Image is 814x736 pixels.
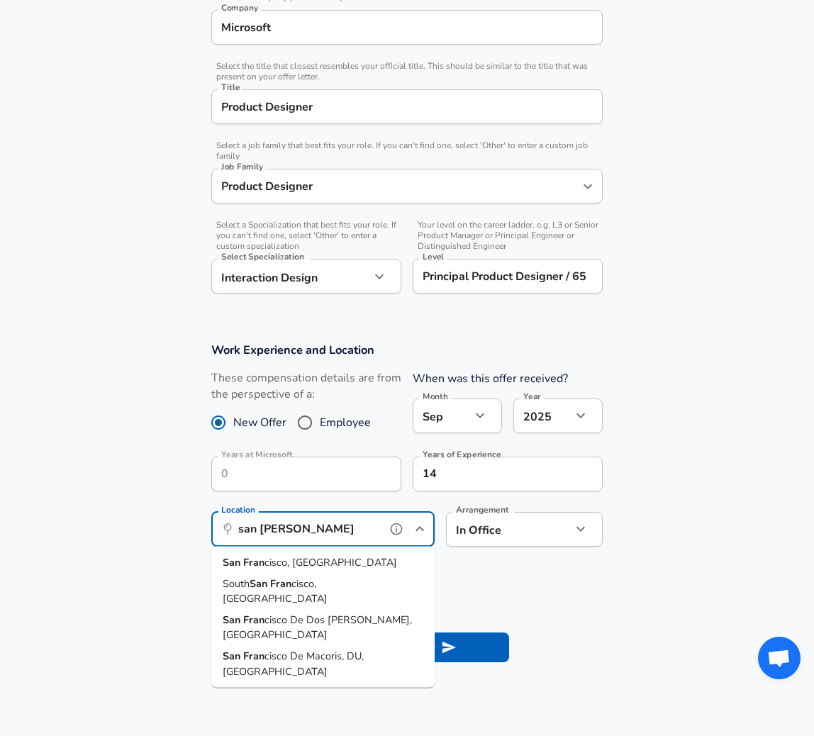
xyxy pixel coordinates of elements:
strong: San [250,576,270,590]
label: When was this offer received? [413,371,568,386]
button: Open [578,177,598,196]
strong: San [223,555,243,569]
span: Employee [320,414,371,431]
label: Arrangement [456,506,508,514]
span: cisco De Dos [PERSON_NAME], [GEOGRAPHIC_DATA] [223,612,412,642]
strong: Fran [243,612,264,626]
div: 2025 [513,398,572,433]
span: New Offer [233,414,286,431]
strong: Fran [270,576,291,590]
label: Select Specialization [221,252,303,261]
label: Years at Microsoft [221,450,293,459]
label: Month [423,392,447,401]
div: Open chat [758,637,801,679]
div: Sep [413,398,471,433]
span: Select the title that closest resembles your official title. This should be similar to the title ... [211,61,603,82]
span: Select a job family that best fits your role. If you can't find one, select 'Other' to enter a cu... [211,140,603,162]
strong: San [223,649,243,663]
input: L3 [419,265,596,287]
button: help [386,518,407,540]
h3: Work Experience and Location [211,342,603,358]
button: Close [410,519,430,539]
span: cisco, [GEOGRAPHIC_DATA] [264,555,397,569]
label: Year [523,392,541,401]
label: Location [221,506,255,514]
span: Your level on the career ladder. e.g. L3 or Senior Product Manager or Principal Engineer or Disti... [413,220,603,252]
label: Title [221,83,240,91]
label: Job Family [221,162,263,171]
input: Software Engineer [218,96,596,118]
input: 7 [413,457,572,491]
label: Company [221,4,258,12]
label: Years of Experience [423,450,501,459]
strong: San [223,612,243,626]
input: Software Engineer [218,175,575,197]
div: Interaction Design [211,259,370,294]
span: cisco, [GEOGRAPHIC_DATA] [223,576,328,606]
span: cisco De Macoris, DU, [GEOGRAPHIC_DATA] [223,649,364,679]
label: Level [423,252,444,261]
span: South [223,576,250,590]
div: In Office [446,512,550,547]
label: These compensation details are from the perspective of a: [211,370,401,403]
strong: Fran [243,555,264,569]
strong: Fran [243,649,264,663]
input: 0 [211,457,370,491]
input: Google [218,16,596,38]
span: Select a Specialization that best fits your role. If you can't find one, select 'Other' to enter ... [211,220,401,252]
